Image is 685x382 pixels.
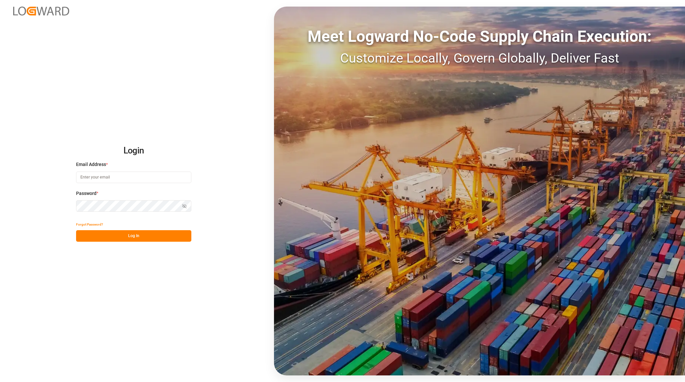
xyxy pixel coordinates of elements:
[76,140,191,161] h2: Login
[76,219,103,230] button: Forgot Password?
[76,230,191,242] button: Log In
[274,48,685,68] div: Customize Locally, Govern Globally, Deliver Fast
[76,172,191,183] input: Enter your email
[274,25,685,48] div: Meet Logward No-Code Supply Chain Execution:
[76,161,106,168] span: Email Address
[13,7,69,15] img: Logward_new_orange.png
[76,190,96,197] span: Password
